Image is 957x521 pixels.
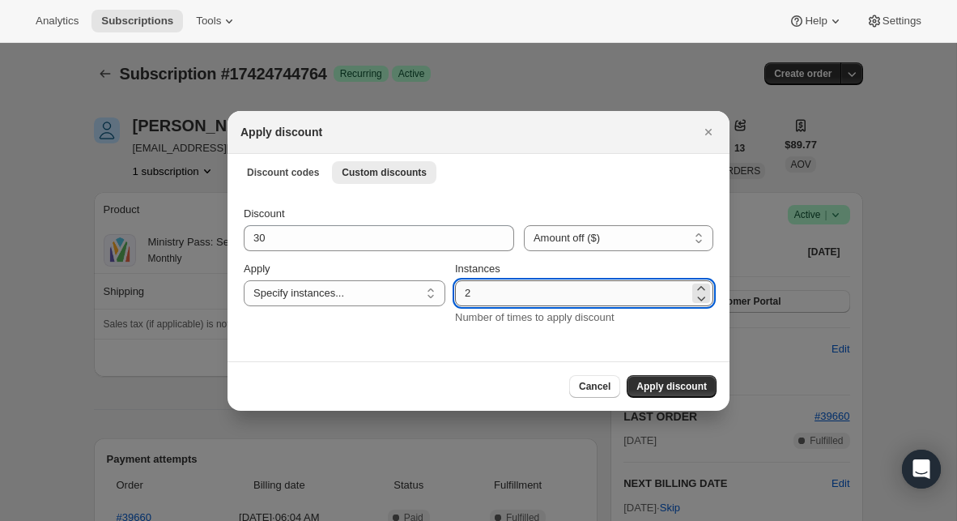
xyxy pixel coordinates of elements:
[579,380,610,393] span: Cancel
[805,15,827,28] span: Help
[779,10,853,32] button: Help
[883,15,921,28] span: Settings
[196,15,221,28] span: Tools
[569,375,620,398] button: Cancel
[36,15,79,28] span: Analytics
[244,207,285,220] span: Discount
[455,263,500,275] span: Instances
[342,166,427,179] span: Custom discounts
[26,10,88,32] button: Analytics
[636,380,707,393] span: Apply discount
[240,124,322,140] h2: Apply discount
[857,10,931,32] button: Settings
[247,166,319,179] span: Discount codes
[627,375,717,398] button: Apply discount
[101,15,173,28] span: Subscriptions
[455,311,615,323] span: Number of times to apply discount
[697,121,720,143] button: Close
[332,161,436,184] button: Custom discounts
[244,263,270,275] span: Apply
[902,450,941,489] div: Open Intercom Messenger
[186,10,247,32] button: Tools
[228,190,729,361] div: Custom discounts
[91,10,183,32] button: Subscriptions
[237,161,329,184] button: Discount codes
